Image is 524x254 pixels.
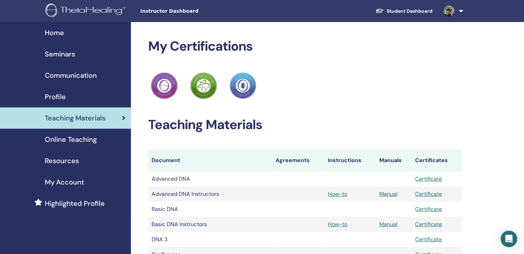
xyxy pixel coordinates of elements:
span: Profile [45,92,66,102]
span: Home [45,28,64,38]
img: Practitioner [151,72,178,99]
a: Certificate [415,175,442,182]
td: Advanced DNA [148,171,272,187]
div: Open Intercom Messenger [501,231,517,247]
th: Instructions [325,149,376,171]
span: Communication [45,70,97,81]
td: Basic DNA [148,202,272,217]
span: Teaching Materials [45,113,105,123]
span: My Account [45,177,84,187]
h2: My Certifications [148,39,462,54]
img: logo.png [45,3,128,19]
th: Document [148,149,272,171]
a: Manual [379,190,398,198]
span: Highlighted Profile [45,198,105,209]
td: Basic DNA Instructors [148,217,272,232]
td: DNA 3 [148,232,272,247]
img: Practitioner [190,72,217,99]
span: Online Teaching [45,134,97,145]
span: Instructor Dashboard [140,8,244,15]
a: Certificate [415,221,442,228]
span: Resources [45,156,79,166]
img: graduation-cap-white.svg [376,8,384,14]
img: default.jpg [443,6,454,17]
th: Agreements [272,149,325,171]
th: Manuals [376,149,412,171]
a: How-to [328,190,347,198]
span: Seminars [45,49,75,59]
a: Certificate [415,236,442,243]
th: Certificates [412,149,462,171]
a: Certificate [415,190,442,198]
a: How-to [328,221,347,228]
a: Manual [379,221,398,228]
a: Student Dashboard [370,5,438,18]
img: Practitioner [229,72,256,99]
a: Certificate [415,205,442,213]
h2: Teaching Materials [148,117,462,133]
td: Advanced DNA Instructors [148,187,272,202]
